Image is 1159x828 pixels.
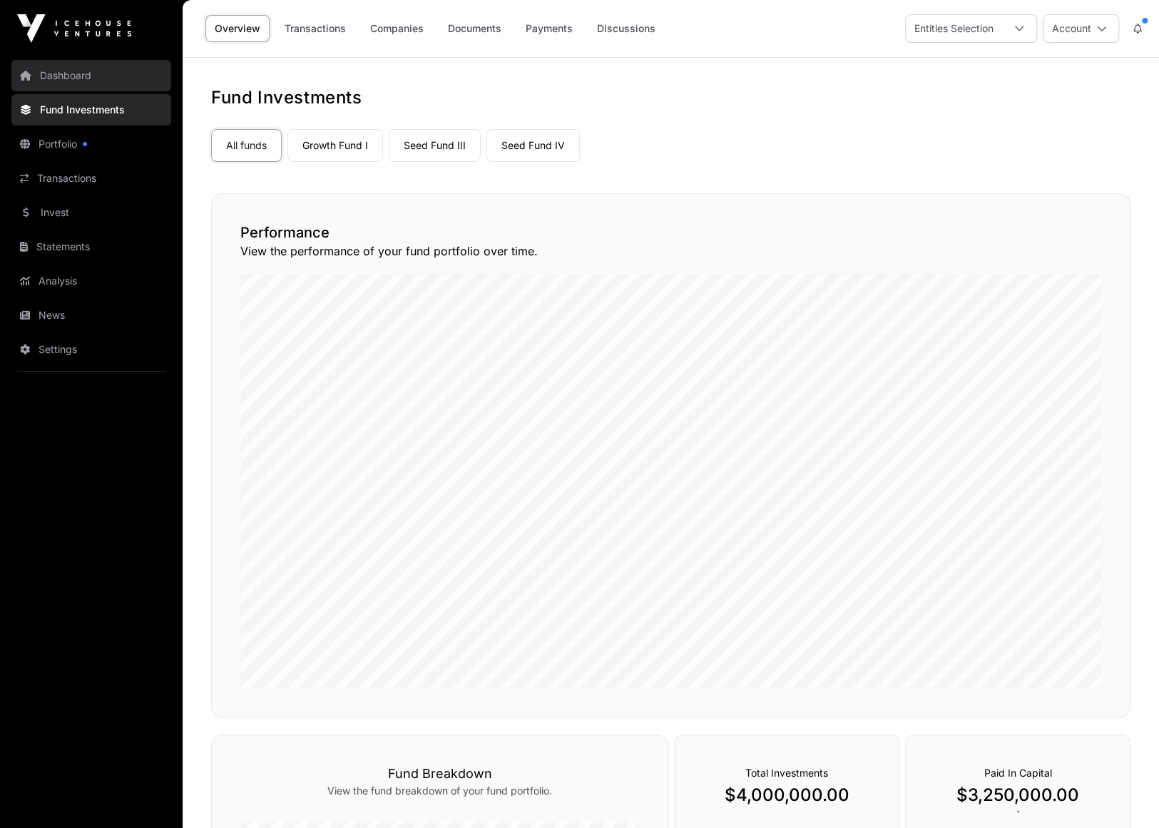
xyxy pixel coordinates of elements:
[516,15,582,42] a: Payments
[275,15,355,42] a: Transactions
[240,784,639,798] p: View the fund breakdown of your fund portfolio.
[745,767,828,779] span: Total Investments
[361,15,433,42] a: Companies
[287,129,383,162] a: Growth Fund I
[211,86,1130,109] h1: Fund Investments
[984,767,1052,779] span: Paid In Capital
[11,197,171,228] a: Invest
[1088,760,1159,828] iframe: Chat Widget
[11,300,171,331] a: News
[11,94,171,126] a: Fund Investments
[588,15,665,42] a: Discussions
[934,784,1101,807] p: $3,250,000.00
[906,15,1002,42] div: Entities Selection
[11,60,171,91] a: Dashboard
[1043,14,1119,43] button: Account
[11,265,171,297] a: Analysis
[439,15,511,42] a: Documents
[240,223,1101,242] h2: Performance
[240,764,639,784] h3: Fund Breakdown
[11,231,171,262] a: Statements
[11,163,171,194] a: Transactions
[389,129,481,162] a: Seed Fund III
[240,242,1101,260] p: View the performance of your fund portfolio over time.
[486,129,580,162] a: Seed Fund IV
[703,784,870,807] p: $4,000,000.00
[17,14,131,43] img: Icehouse Ventures Logo
[211,129,282,162] a: All funds
[11,334,171,365] a: Settings
[11,128,171,160] a: Portfolio
[205,15,270,42] a: Overview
